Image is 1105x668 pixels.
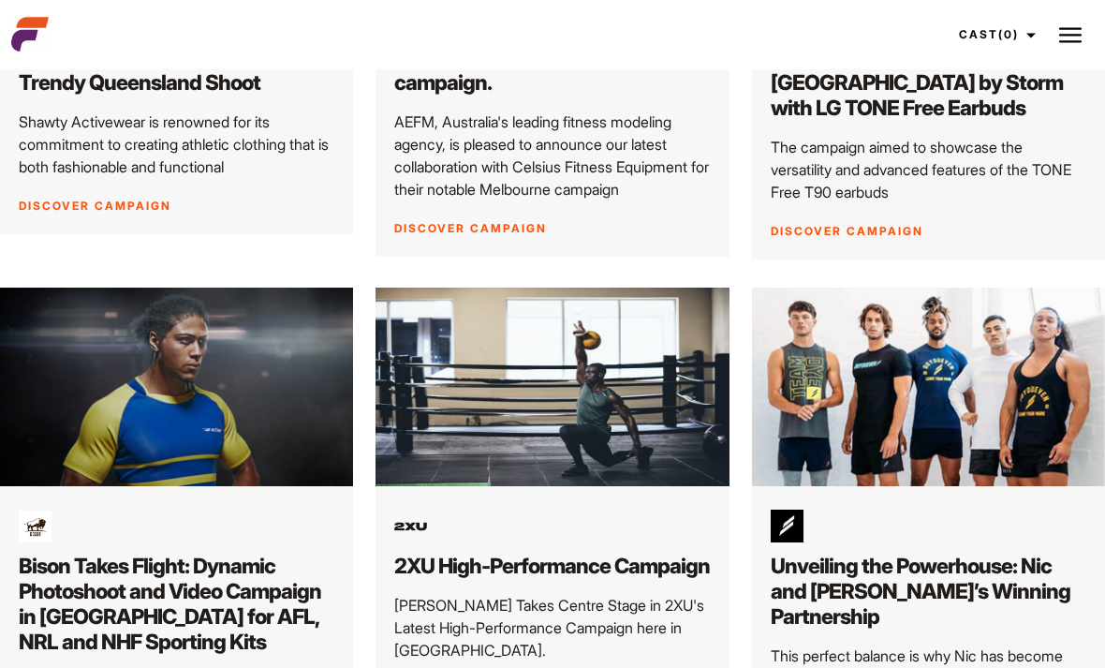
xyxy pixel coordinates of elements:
h2: 2XU High-Performance Campaign [394,555,710,580]
img: 2xu logo [394,511,427,543]
img: a3bd2a49422ca0d9476a65bea6830e46 [771,511,803,543]
a: Discover Campaign [394,222,547,236]
img: images 2 [19,511,52,543]
img: Burger icon [1059,24,1082,47]
span: (0) [998,27,1019,41]
h2: Bison Takes Flight: Dynamic Photoshoot and Video Campaign in [GEOGRAPHIC_DATA] for AFL, NRL and N... [19,555,334,656]
img: 1@3x 3 scaled [752,289,1105,487]
img: 2017CAMP02_Indoor_Training_CA_00505 1 [376,289,729,487]
p: [PERSON_NAME] Takes Centre Stage in 2XU's Latest High-Performance Campaign here in [GEOGRAPHIC_DA... [394,595,710,662]
a: Cast(0) [942,9,1047,60]
p: Shawty Activewear is renowned for its commitment to creating athletic clothing that is both fashi... [19,111,334,179]
a: Discover Campaign [19,200,171,214]
img: cropped-aefm-brand-fav-22-square.png [11,16,49,53]
p: AEFM, Australia's leading fitness modeling agency, is pleased to announce our latest collaboratio... [394,111,710,201]
h2: Unleash Your Urban Style: Fitness Models Take [GEOGRAPHIC_DATA] by Storm with LG TONE Free Earbuds [771,21,1086,122]
h2: Unveiling the Powerhouse: Nic and [PERSON_NAME]’s Winning Partnership [771,555,1086,631]
p: The campaign aimed to showcase the versatility and advanced features of the TONE Free T90 earbuds [771,137,1086,204]
a: Discover Campaign [771,225,923,239]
